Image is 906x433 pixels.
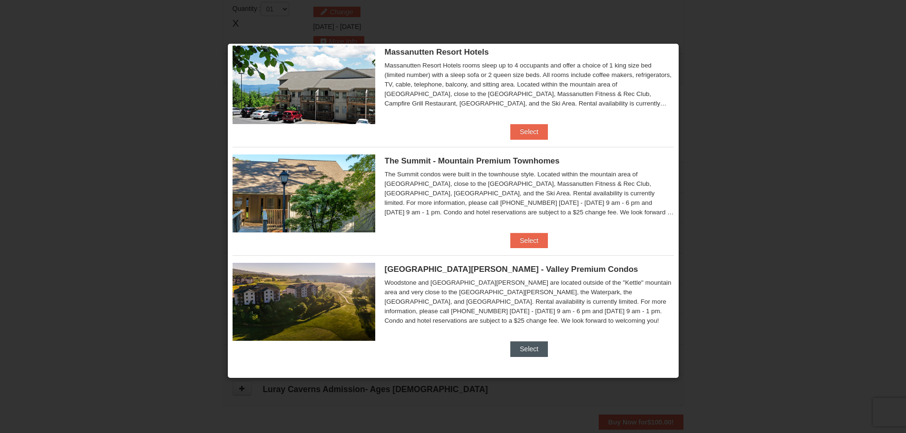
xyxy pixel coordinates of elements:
[385,278,674,326] div: Woodstone and [GEOGRAPHIC_DATA][PERSON_NAME] are located outside of the "Kettle" mountain area an...
[233,46,375,124] img: 19219026-1-e3b4ac8e.jpg
[385,48,489,57] span: Massanutten Resort Hotels
[385,265,638,274] span: [GEOGRAPHIC_DATA][PERSON_NAME] - Valley Premium Condos
[510,233,548,248] button: Select
[510,124,548,139] button: Select
[233,263,375,341] img: 19219041-4-ec11c166.jpg
[233,154,375,232] img: 19219034-1-0eee7e00.jpg
[510,341,548,356] button: Select
[385,170,674,217] div: The Summit condos were built in the townhouse style. Located within the mountain area of [GEOGRAP...
[385,61,674,108] div: Massanutten Resort Hotels rooms sleep up to 4 occupants and offer a choice of 1 king size bed (li...
[385,156,560,165] span: The Summit - Mountain Premium Townhomes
